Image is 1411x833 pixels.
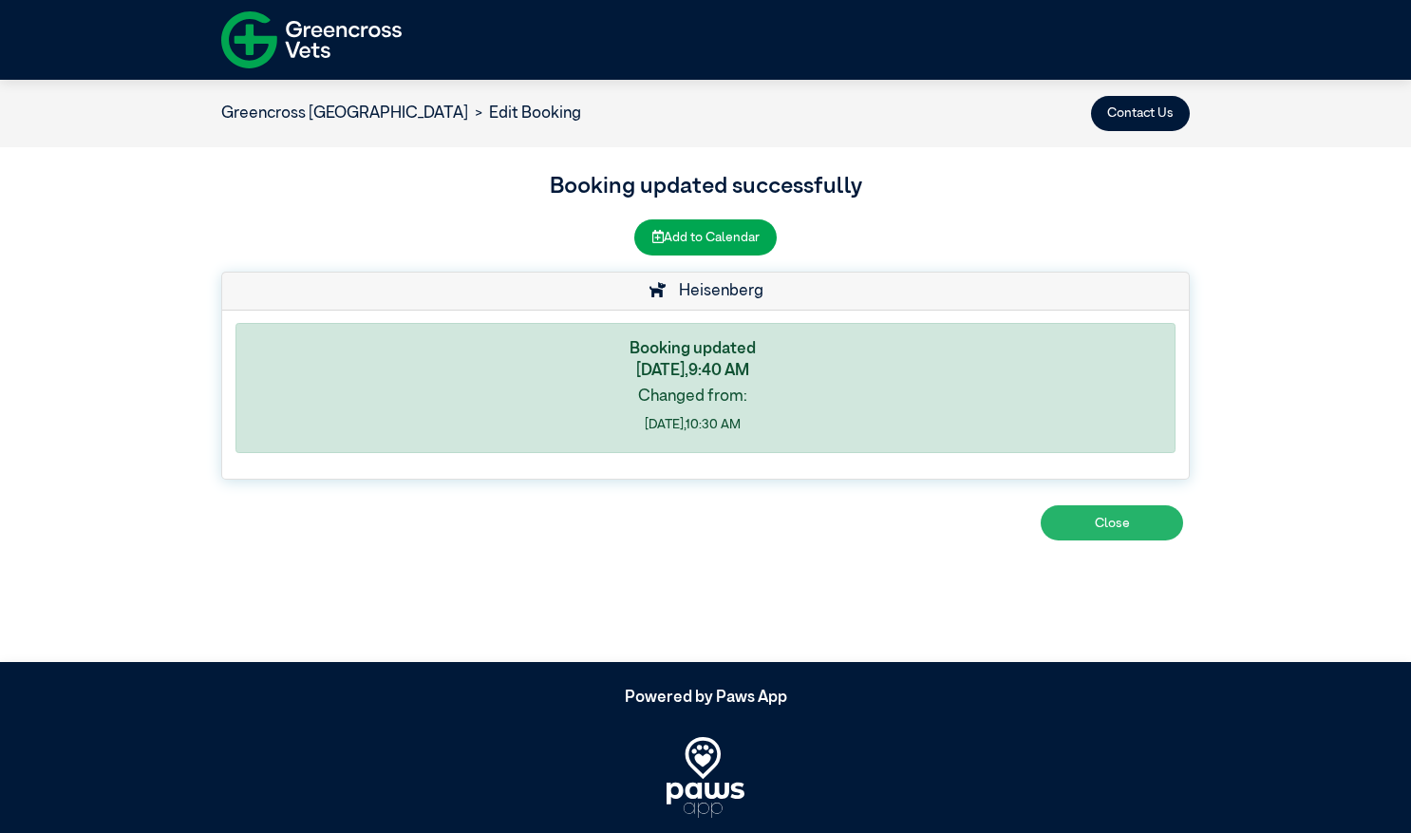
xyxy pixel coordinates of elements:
h6: [DATE] , 10:30 AM [249,417,1136,432]
span: Heisenberg [669,283,763,299]
h3: Booking updated successfully [221,170,1190,204]
li: Edit Booking [468,102,581,126]
img: f-logo [221,5,402,75]
button: Close [1041,505,1183,540]
h4: Changed from: [249,388,1136,407]
h5: Powered by Paws App [221,689,1190,708]
nav: breadcrumb [221,102,581,126]
button: Contact Us [1091,96,1190,131]
strong: Booking updated [630,341,756,357]
a: Greencross [GEOGRAPHIC_DATA] [221,105,468,122]
button: Add to Calendar [634,219,777,255]
h5: [DATE] , 9:40 AM [249,362,1136,381]
img: PawsApp [667,737,744,818]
